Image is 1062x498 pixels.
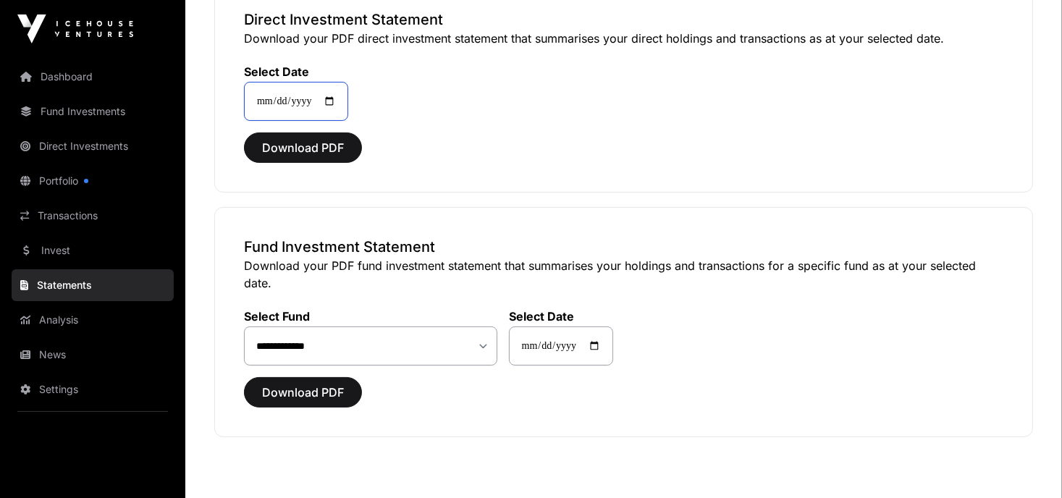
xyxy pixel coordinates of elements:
[244,64,348,79] label: Select Date
[990,429,1062,498] iframe: Chat Widget
[12,235,174,266] a: Invest
[12,339,174,371] a: News
[262,384,344,401] span: Download PDF
[12,269,174,301] a: Statements
[244,377,362,408] button: Download PDF
[244,309,497,324] label: Select Fund
[12,96,174,127] a: Fund Investments
[244,392,362,406] a: Download PDF
[12,61,174,93] a: Dashboard
[244,257,1003,292] p: Download your PDF fund investment statement that summarises your holdings and transactions for a ...
[12,165,174,197] a: Portfolio
[244,30,1003,47] p: Download your PDF direct investment statement that summarises your direct holdings and transactio...
[12,304,174,336] a: Analysis
[12,130,174,162] a: Direct Investments
[244,132,362,163] button: Download PDF
[262,139,344,156] span: Download PDF
[509,309,613,324] label: Select Date
[12,200,174,232] a: Transactions
[244,237,1003,257] h3: Fund Investment Statement
[244,9,1003,30] h3: Direct Investment Statement
[17,14,133,43] img: Icehouse Ventures Logo
[12,373,174,405] a: Settings
[244,147,362,161] a: Download PDF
